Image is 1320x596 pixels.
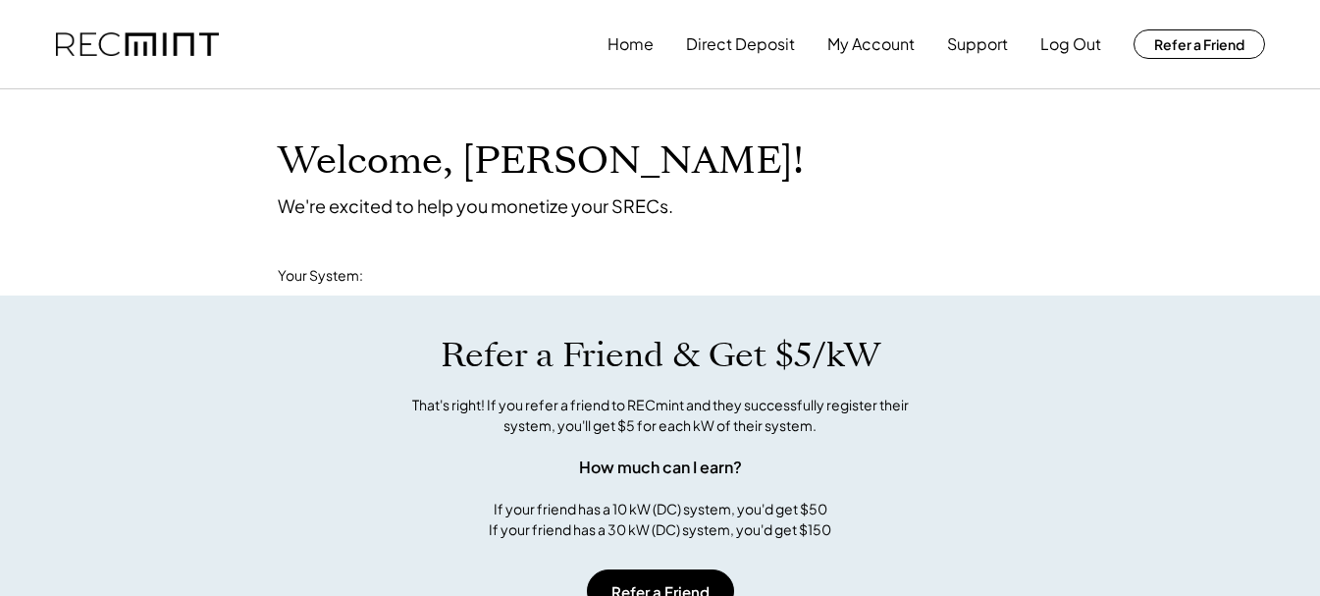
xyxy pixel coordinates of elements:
button: Home [607,25,654,64]
button: Support [947,25,1008,64]
div: If your friend has a 10 kW (DC) system, you'd get $50 If your friend has a 30 kW (DC) system, you... [489,499,831,540]
h1: Refer a Friend & Get $5/kW [441,335,880,376]
button: Log Out [1040,25,1101,64]
button: My Account [827,25,915,64]
button: Refer a Friend [1134,29,1265,59]
button: Direct Deposit [686,25,795,64]
div: How much can I earn? [579,456,742,479]
div: We're excited to help you monetize your SRECs. [278,194,673,217]
h1: Welcome, [PERSON_NAME]! [278,138,804,185]
div: That's right! If you refer a friend to RECmint and they successfully register their system, you'l... [391,395,930,436]
img: recmint-logotype%403x.png [56,32,219,57]
div: Your System: [278,266,363,286]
